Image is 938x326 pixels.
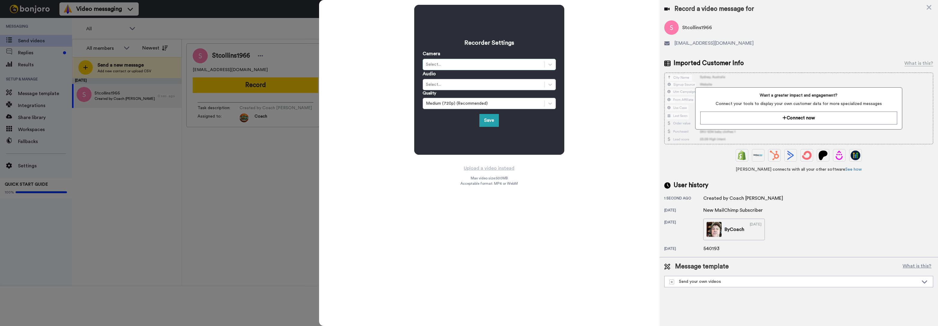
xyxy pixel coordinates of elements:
a: See how [845,167,862,172]
img: ActiveCampaign [786,151,795,160]
label: Audio [423,70,436,77]
span: User history [674,181,708,190]
a: ByCoach[DATE] [703,219,765,240]
img: Shopify [737,151,747,160]
img: Patreon [818,151,828,160]
span: Want a greater impact and engagement? [700,92,897,98]
span: Max video size: 500 MB [471,176,508,181]
button: Connect now [700,112,897,124]
img: demo-template.svg [669,280,674,284]
div: By Coach [725,226,744,233]
div: [DATE] [664,208,703,214]
div: New MailChimp Subscriber [703,207,763,214]
span: Connect your tools to display your own customer data for more specialized messages [700,101,897,107]
img: Hubspot [770,151,779,160]
img: Ontraport [753,151,763,160]
label: Quality [423,90,436,96]
h3: Recorder Settings [423,39,556,47]
button: Upload a video instead [462,164,516,172]
img: Drip [834,151,844,160]
span: [EMAIL_ADDRESS][DOMAIN_NAME] [674,40,754,47]
button: What is this? [901,262,933,271]
button: Save [479,114,499,127]
div: Created by Coach [PERSON_NAME] [703,195,783,202]
div: Send your own videos [669,279,918,285]
div: [DATE] [750,222,762,237]
img: e003e105-78c9-4a7c-8cdd-d9db2e412808-thumb.jpg [707,222,722,237]
div: What is this? [904,60,933,67]
label: Camera [423,50,440,57]
div: [DATE] [664,246,703,252]
div: Select... [426,61,541,67]
div: Select... [426,82,541,88]
span: [PERSON_NAME] connects with all your other software [664,166,933,172]
div: 540193 [703,245,733,252]
span: Acceptable format: MP4 or WebM [460,181,518,186]
div: 1 second ago [664,196,703,202]
span: Message template [675,262,729,271]
img: ConvertKit [802,151,812,160]
span: Imported Customer Info [674,59,744,68]
div: [DATE] [664,220,703,240]
div: Medium (720p) (Recommended) [426,100,541,106]
img: GoHighLevel [851,151,860,160]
